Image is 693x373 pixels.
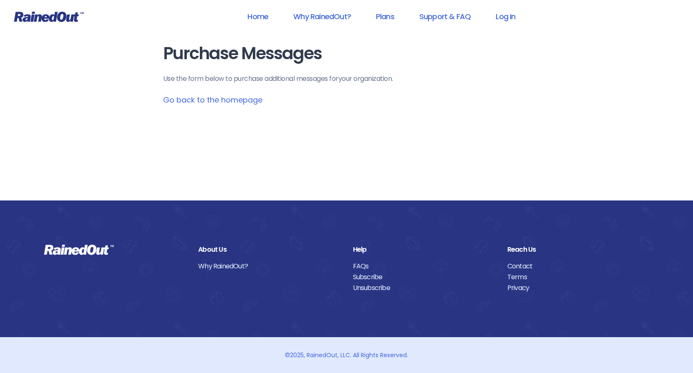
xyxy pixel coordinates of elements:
a: Terms [507,272,649,283]
a: Plans [365,7,405,26]
a: Privacy [507,283,649,293]
a: Home [237,7,279,26]
p: Use the form below to purchase additional messages for your organization . [163,74,530,84]
a: Why RainedOut? [198,261,340,272]
a: Contact [507,261,649,272]
a: Why RainedOut? [282,7,362,26]
div: Reach Us [507,244,649,255]
a: Log In [485,7,526,26]
div: Help [353,244,495,255]
a: Support & FAQ [408,7,481,26]
a: Subscribe [353,272,495,283]
a: Go back to the homepage [163,95,262,105]
div: About Us [198,244,340,255]
a: FAQs [353,261,495,272]
h1: Purchase Messages [163,44,530,63]
a: Unsubscribe [353,283,495,293]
